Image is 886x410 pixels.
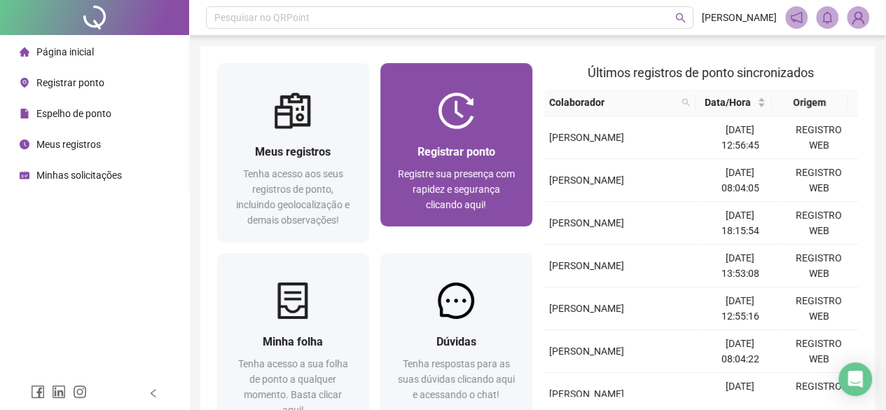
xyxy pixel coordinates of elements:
span: Meus registros [36,139,101,150]
td: REGISTRO WEB [780,116,858,159]
td: [DATE] 08:04:22 [700,330,779,373]
span: clock-circle [20,139,29,149]
div: Open Intercom Messenger [838,362,872,396]
td: [DATE] 08:04:05 [700,159,779,202]
th: Data/Hora [695,89,772,116]
img: 56000 [847,7,868,28]
span: bell [821,11,833,24]
span: [PERSON_NAME] [549,303,624,314]
td: [DATE] 12:55:16 [700,287,779,330]
td: REGISTRO WEB [780,202,858,245]
span: Registrar ponto [36,77,104,88]
span: home [20,47,29,57]
span: Data/Hora [701,95,755,110]
td: REGISTRO WEB [780,287,858,330]
span: Registrar ponto [417,145,495,158]
span: Página inicial [36,46,94,57]
span: Registre sua presença com rapidez e segurança clicando aqui! [398,168,515,210]
span: Colaborador [549,95,676,110]
td: [DATE] 13:53:08 [700,245,779,287]
a: Registrar pontoRegistre sua presença com rapidez e segurança clicando aqui! [380,63,532,226]
span: Minha folha [263,335,323,348]
span: [PERSON_NAME] [549,132,624,143]
span: [PERSON_NAME] [549,346,624,357]
td: [DATE] 18:15:54 [700,202,779,245]
span: [PERSON_NAME] [549,217,624,228]
span: [PERSON_NAME] [702,10,777,25]
span: Tenha respostas para as suas dúvidas clicando aqui e acessando o chat! [398,358,515,400]
span: file [20,109,29,118]
span: search [679,92,693,113]
span: Últimos registros de ponto sincronizados [588,65,814,80]
span: left [148,388,158,398]
span: [PERSON_NAME] [549,260,624,271]
span: linkedin [52,385,66,399]
td: REGISTRO WEB [780,245,858,287]
span: Dúvidas [436,335,476,348]
span: facebook [31,385,45,399]
span: Meus registros [255,145,331,158]
td: [DATE] 12:56:45 [700,116,779,159]
span: search [675,13,686,23]
span: search [681,98,690,107]
th: Origem [771,89,847,116]
span: environment [20,78,29,88]
td: REGISTRO WEB [780,159,858,202]
span: instagram [73,385,87,399]
span: Minhas solicitações [36,170,122,181]
span: schedule [20,170,29,180]
a: Meus registrosTenha acesso aos seus registros de ponto, incluindo geolocalização e demais observa... [217,63,369,242]
span: Tenha acesso aos seus registros de ponto, incluindo geolocalização e demais observações! [236,168,349,226]
span: notification [790,11,803,24]
span: [PERSON_NAME] [549,175,624,186]
span: Espelho de ponto [36,108,111,119]
td: REGISTRO WEB [780,330,858,373]
span: [PERSON_NAME] [549,388,624,399]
